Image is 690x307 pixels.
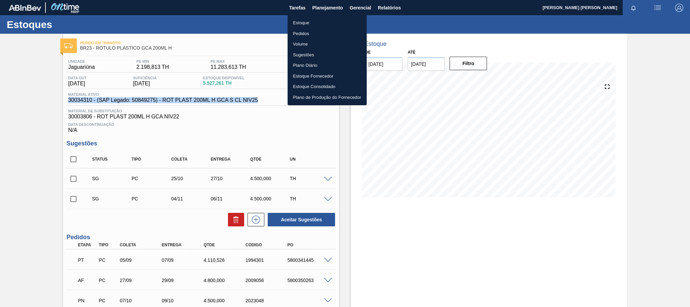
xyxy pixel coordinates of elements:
a: Pedidos [288,28,367,39]
a: Plano Diário [288,60,367,71]
a: Estoque Fornecedor [288,71,367,82]
a: Estoque [288,18,367,28]
a: Sugestões [288,50,367,60]
a: Plano de Produção do Fornecedor [288,92,367,103]
a: Estoque Consolidado [288,81,367,92]
a: Volume [288,39,367,50]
